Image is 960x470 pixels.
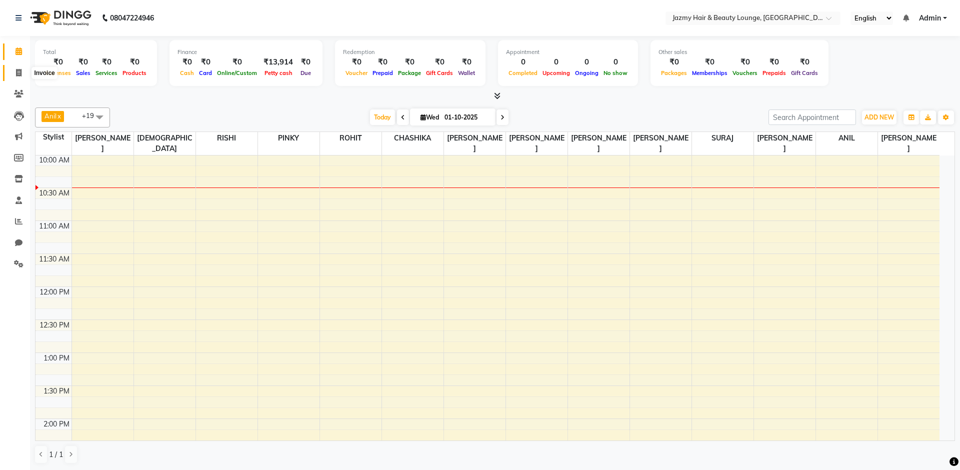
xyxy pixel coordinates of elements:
span: Products [120,69,149,76]
div: ₹0 [93,56,120,68]
div: 10:30 AM [37,188,71,198]
div: ₹0 [370,56,395,68]
span: Cash [177,69,196,76]
div: ₹0 [214,56,259,68]
div: 11:30 AM [37,254,71,264]
div: ₹0 [760,56,788,68]
div: ₹0 [730,56,760,68]
div: ₹0 [658,56,689,68]
span: RISHI [196,132,257,144]
span: [PERSON_NAME] [72,132,133,155]
div: 12:00 PM [37,287,71,297]
div: 0 [540,56,572,68]
span: +19 [82,111,101,119]
div: ₹0 [177,56,196,68]
span: ROHIT [320,132,381,144]
div: Finance [177,48,314,56]
span: ADD NEW [864,113,894,121]
div: ₹0 [788,56,820,68]
span: Due [298,69,313,76]
span: CHASHIKA [382,132,443,144]
span: Memberships [689,69,730,76]
div: ₹0 [689,56,730,68]
span: ANIL [816,132,877,144]
span: [PERSON_NAME] [754,132,815,155]
div: Stylist [35,132,71,142]
span: Online/Custom [214,69,259,76]
div: Invoice [31,67,57,79]
span: Voucher [343,69,370,76]
div: ₹0 [455,56,477,68]
span: No show [601,69,630,76]
div: ₹0 [423,56,455,68]
span: SURAJ [692,132,753,144]
span: Completed [506,69,540,76]
div: 0 [572,56,601,68]
div: 2:00 PM [41,419,71,429]
span: Gift Cards [788,69,820,76]
div: ₹0 [395,56,423,68]
span: Sales [73,69,93,76]
span: Today [370,109,395,125]
div: ₹0 [297,56,314,68]
span: Prepaid [370,69,395,76]
span: Vouchers [730,69,760,76]
span: [PERSON_NAME] [506,132,567,155]
span: Wed [418,113,441,121]
div: Appointment [506,48,630,56]
div: 0 [601,56,630,68]
div: ₹0 [73,56,93,68]
span: Gift Cards [423,69,455,76]
span: Upcoming [540,69,572,76]
div: 12:30 PM [37,320,71,330]
input: 2025-10-01 [441,110,491,125]
span: Anil [44,112,56,120]
div: Redemption [343,48,477,56]
input: Search Appointment [768,109,856,125]
div: ₹13,914 [259,56,297,68]
div: ₹0 [120,56,149,68]
b: 08047224946 [110,4,154,32]
div: 10:00 AM [37,155,71,165]
span: [PERSON_NAME] [878,132,940,155]
div: 1:00 PM [41,353,71,363]
div: ₹0 [43,56,73,68]
span: [PERSON_NAME] [630,132,691,155]
span: Card [196,69,214,76]
div: 11:00 AM [37,221,71,231]
div: Total [43,48,149,56]
span: Package [395,69,423,76]
span: [DEMOGRAPHIC_DATA] [134,132,195,155]
span: Services [93,69,120,76]
div: ₹0 [343,56,370,68]
span: [PERSON_NAME] [444,132,505,155]
img: logo [25,4,94,32]
div: 0 [506,56,540,68]
span: Packages [658,69,689,76]
span: Admin [919,13,941,23]
div: Other sales [658,48,820,56]
span: Ongoing [572,69,601,76]
span: [PERSON_NAME] [568,132,629,155]
span: Prepaids [760,69,788,76]
div: ₹0 [196,56,214,68]
span: Wallet [455,69,477,76]
button: ADD NEW [862,110,896,124]
span: Petty cash [262,69,295,76]
div: 1:30 PM [41,386,71,396]
span: PINKY [258,132,319,144]
span: 1 / 1 [49,449,63,460]
a: x [56,112,61,120]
